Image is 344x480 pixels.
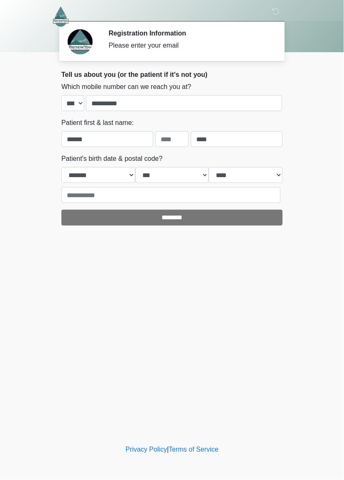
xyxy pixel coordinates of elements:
[53,6,68,27] img: RenewYou IV Hydration and Wellness Logo
[61,154,162,164] label: Patient's birth date & postal code?
[61,71,283,79] h2: Tell us about you (or the patient if it's not you)
[61,82,191,92] label: Which mobile number can we reach you at?
[109,41,270,51] div: Please enter your email
[61,118,134,128] label: Patient first & last name:
[126,446,167,453] a: Privacy Policy
[68,29,93,54] img: Agent Avatar
[169,446,218,453] a: Terms of Service
[109,29,270,37] h2: Registration Information
[167,446,169,453] a: |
